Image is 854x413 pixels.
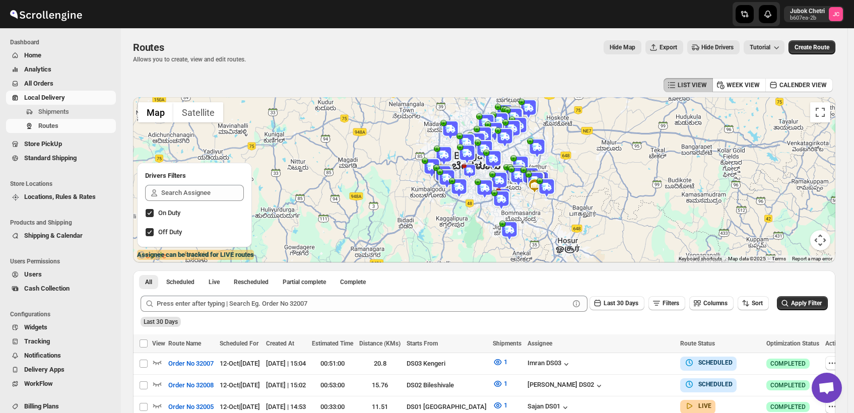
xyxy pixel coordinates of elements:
span: WEEK VIEW [727,81,760,89]
button: Tracking [6,334,116,349]
span: Hide Drivers [701,43,734,51]
span: Filters [663,300,679,307]
span: Store Locations [10,180,116,188]
span: Routes [38,122,58,129]
span: Users [24,270,42,278]
span: Cash Collection [24,285,70,292]
span: Partial complete [283,278,326,286]
input: Search Assignee [161,185,244,201]
span: 1 [504,401,507,409]
span: Create Route [795,43,829,51]
button: Analytics [6,62,116,77]
span: Route Status [680,340,715,347]
span: Complete [340,278,366,286]
a: Report a map error [792,256,832,261]
span: Users Permissions [10,257,116,265]
button: All routes [139,275,158,289]
button: CALENDER VIEW [765,78,833,92]
span: Analytics [24,65,51,73]
button: Sort [738,296,769,310]
span: Delivery Apps [24,366,64,373]
span: Order No 32007 [168,359,214,369]
span: Tutorial [750,44,770,51]
input: Press enter after typing | Search Eg. Order No 32007 [157,296,569,312]
div: 11.51 [359,402,401,412]
span: Live [209,278,220,286]
span: Distance (KMs) [359,340,401,347]
button: Shipping & Calendar [6,229,116,243]
b: SCHEDULED [698,359,733,366]
div: Imran DS03 [528,359,571,369]
button: Shipments [6,105,116,119]
label: Assignee can be tracked for LIVE routes [137,250,254,260]
span: WorkFlow [24,380,53,387]
span: 12-Oct | [DATE] [220,381,260,389]
button: [PERSON_NAME] DS02 [528,381,604,391]
button: Tutorial [744,40,784,54]
span: Action [825,340,843,347]
span: Sort [752,300,763,307]
div: 00:51:00 [312,359,353,369]
div: [DATE] | 15:02 [266,380,306,390]
span: Starts From [407,340,438,347]
div: [DATE] | 15:04 [266,359,306,369]
button: Toggle fullscreen view [810,102,830,122]
a: Terms (opens in new tab) [772,256,786,261]
h2: Drivers Filters [145,171,244,181]
span: Locations, Rules & Rates [24,193,96,200]
span: 1 [504,358,507,366]
button: Users [6,267,116,282]
div: DS02 Bileshivale [407,380,487,390]
span: Products and Shipping [10,219,116,227]
button: 1 [487,354,513,370]
div: DS03 Kengeri [407,359,487,369]
button: Order No 32007 [162,356,220,372]
button: Filters [648,296,685,310]
span: Last 30 Days [604,300,638,307]
button: LIVE [684,401,711,411]
span: Map data ©2025 [728,256,766,261]
span: Home [24,51,41,59]
span: Route Name [168,340,201,347]
div: 20.8 [359,359,401,369]
button: Locations, Rules & Rates [6,190,116,204]
span: Created At [266,340,294,347]
span: Local Delivery [24,94,65,101]
text: JC [833,11,839,18]
span: View [152,340,165,347]
button: Map camera controls [810,230,830,250]
span: Shipping & Calendar [24,232,83,239]
span: Order No 32005 [168,402,214,412]
button: 1 [487,376,513,392]
span: Notifications [24,352,61,359]
button: All Orders [6,77,116,91]
button: Show street map [138,102,173,122]
span: Scheduled [166,278,194,286]
button: Routes [6,119,116,133]
p: Allows you to create, view and edit routes. [133,55,246,63]
div: Open chat [812,373,842,403]
span: Export [660,43,677,51]
div: 00:53:00 [312,380,353,390]
div: [DATE] | 14:53 [266,402,306,412]
button: User menu [784,6,844,22]
button: Create Route [789,40,835,54]
span: Store PickUp [24,140,62,148]
p: b607ea-2b [790,15,825,21]
p: Jubok Chetri [790,7,825,15]
button: Export [645,40,683,54]
span: Scheduled For [220,340,258,347]
span: Tracking [24,337,50,345]
div: Sajan DS01 [528,402,570,412]
span: Widgets [24,323,47,331]
button: Last 30 Days [589,296,644,310]
span: Optimization Status [766,340,819,347]
span: Hide Map [610,43,635,51]
button: Delivery Apps [6,363,116,377]
span: Order No 32008 [168,380,214,390]
img: ScrollEngine [8,2,84,27]
button: WEEK VIEW [712,78,766,92]
span: Shipments [493,340,521,347]
b: LIVE [698,402,711,409]
span: COMPLETED [770,403,806,411]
